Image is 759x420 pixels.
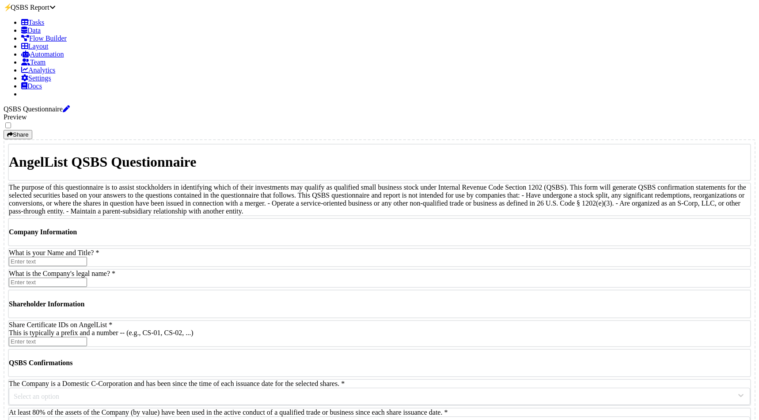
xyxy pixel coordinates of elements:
[21,42,48,50] a: Layout
[21,27,41,34] a: Data
[9,154,750,170] h1: AngelList QSBS Questionnaire
[11,4,56,11] span: QSBS Report
[21,66,55,74] a: Analytics
[21,74,51,82] a: Settings
[21,58,46,66] a: Team
[9,257,87,266] input: Enter text
[9,321,112,328] label: Share Certificate IDs on AngelList
[9,409,448,416] label: At least 80% of the assets of the Company (by value) have been used in the active conduct of a qu...
[14,393,59,401] div: Select an option
[9,380,345,387] label: The Company is a Domestic C-Corporation and has been since the time of each issuance date for the...
[21,19,44,26] a: Tasks
[9,228,750,236] h4: Company Information
[21,82,42,90] a: Docs
[4,130,32,139] button: Share
[9,249,99,256] label: What is your Name and Title?
[21,50,64,58] a: Automation
[9,337,87,346] input: Enter text
[4,105,755,113] div: QSBS Questionnaire
[9,300,750,308] h4: Shareholder Information
[9,278,87,287] input: Enter text
[9,183,750,215] div: The purpose of this questionnaire is to assist stockholders in identifying which of their investm...
[4,113,27,121] span: Preview
[4,4,12,11] span: ⚡
[9,329,194,336] span: This is typically a prefix and a number -- (e.g., CS-01, CS-02, ...)
[21,34,67,42] a: Flow Builder
[9,359,750,367] h4: QSBS Confirmations
[9,270,115,277] label: What is the Company's legal name?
